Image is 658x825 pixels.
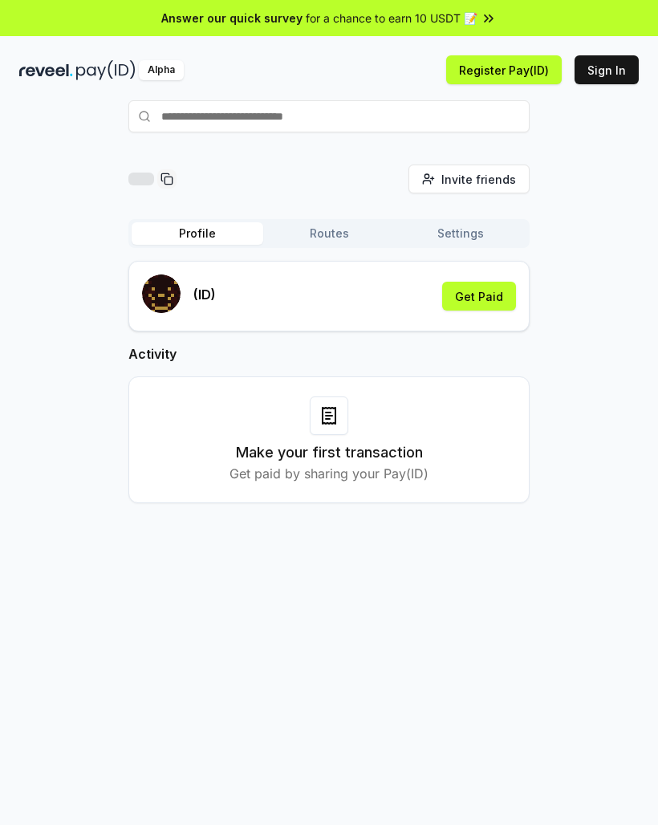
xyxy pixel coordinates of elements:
[446,55,562,84] button: Register Pay(ID)
[236,441,423,464] h3: Make your first transaction
[132,222,263,245] button: Profile
[408,165,530,193] button: Invite friends
[193,285,216,304] p: (ID)
[263,222,395,245] button: Routes
[229,464,429,483] p: Get paid by sharing your Pay(ID)
[306,10,477,26] span: for a chance to earn 10 USDT 📝
[441,171,516,188] span: Invite friends
[395,222,526,245] button: Settings
[442,282,516,311] button: Get Paid
[161,10,303,26] span: Answer our quick survey
[19,60,73,80] img: reveel_dark
[139,60,184,80] div: Alpha
[76,60,136,80] img: pay_id
[128,344,530,364] h2: Activity
[575,55,639,84] button: Sign In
